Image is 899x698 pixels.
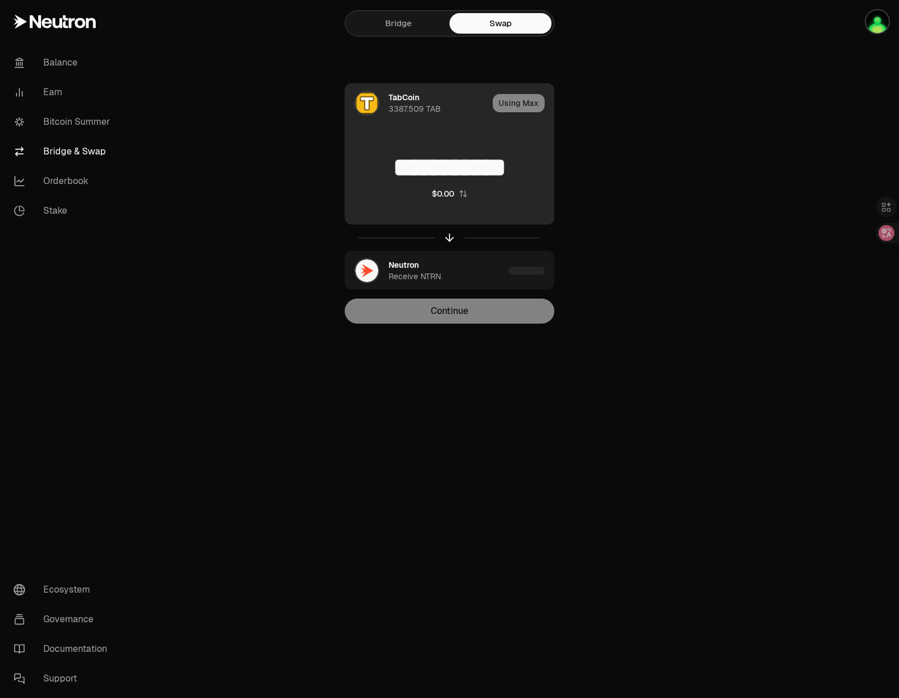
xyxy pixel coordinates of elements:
[5,196,123,226] a: Stake
[389,271,441,282] div: Receive NTRN
[389,92,419,103] div: TabCoin
[355,92,378,115] img: TAB Logo
[5,166,123,196] a: Orderbook
[5,575,123,605] a: Ecosystem
[5,664,123,693] a: Support
[432,188,468,199] button: $0.00
[432,188,454,199] div: $0.00
[389,103,441,115] div: 3387.509 TAB
[389,259,419,271] div: Neutron
[5,77,123,107] a: Earn
[5,634,123,664] a: Documentation
[5,48,123,77] a: Balance
[348,13,449,34] a: Bridge
[345,84,488,123] div: TAB LogoTabCoin3387.509 TAB
[345,251,554,290] button: NTRN LogoNeutronReceive NTRN
[5,137,123,166] a: Bridge & Swap
[5,107,123,137] a: Bitcoin Summer
[5,605,123,634] a: Governance
[449,13,551,34] a: Swap
[355,259,378,282] img: NTRN Logo
[866,10,889,33] img: zsky
[345,251,504,290] div: NTRN LogoNeutronReceive NTRN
